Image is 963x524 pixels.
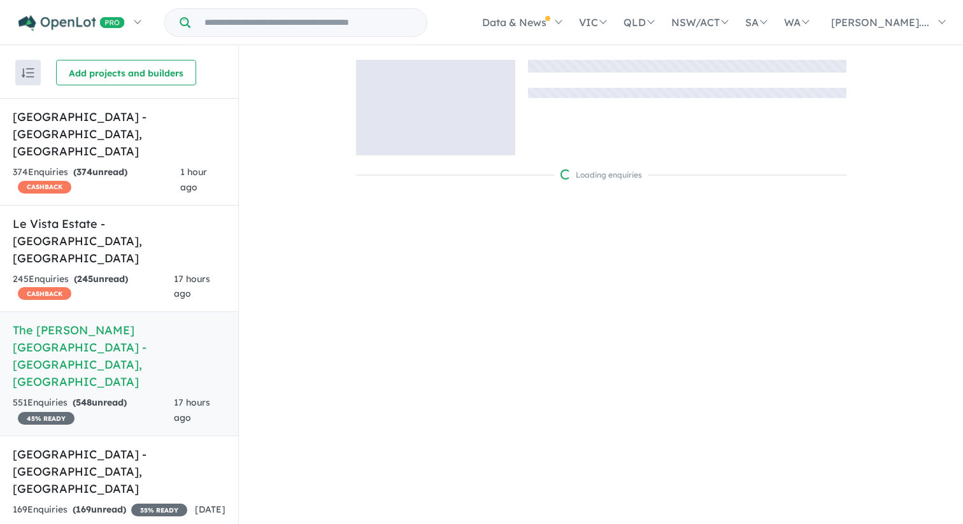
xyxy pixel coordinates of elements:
[195,504,225,515] span: [DATE]
[76,397,92,408] span: 548
[73,166,127,178] strong: ( unread)
[18,181,71,194] span: CASHBACK
[193,9,424,36] input: Try estate name, suburb, builder or developer
[13,272,174,302] div: 245 Enquir ies
[13,165,180,195] div: 374 Enquir ies
[13,215,225,267] h5: Le Vista Estate - [GEOGRAPHIC_DATA] , [GEOGRAPHIC_DATA]
[13,446,225,497] h5: [GEOGRAPHIC_DATA] - [GEOGRAPHIC_DATA] , [GEOGRAPHIC_DATA]
[174,273,210,300] span: 17 hours ago
[76,504,91,515] span: 169
[180,166,207,193] span: 1 hour ago
[18,287,71,300] span: CASHBACK
[13,502,187,518] div: 169 Enquir ies
[77,273,93,285] span: 245
[131,504,187,516] span: 35 % READY
[56,60,196,85] button: Add projects and builders
[560,169,642,181] div: Loading enquiries
[22,68,34,78] img: sort.svg
[73,504,126,515] strong: ( unread)
[831,16,929,29] span: [PERSON_NAME]....
[76,166,92,178] span: 374
[13,395,174,426] div: 551 Enquir ies
[74,273,128,285] strong: ( unread)
[18,15,125,31] img: Openlot PRO Logo White
[174,397,210,423] span: 17 hours ago
[73,397,127,408] strong: ( unread)
[13,108,225,160] h5: [GEOGRAPHIC_DATA] - [GEOGRAPHIC_DATA] , [GEOGRAPHIC_DATA]
[13,322,225,390] h5: The [PERSON_NAME][GEOGRAPHIC_DATA] - [GEOGRAPHIC_DATA] , [GEOGRAPHIC_DATA]
[18,412,75,425] span: 45 % READY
